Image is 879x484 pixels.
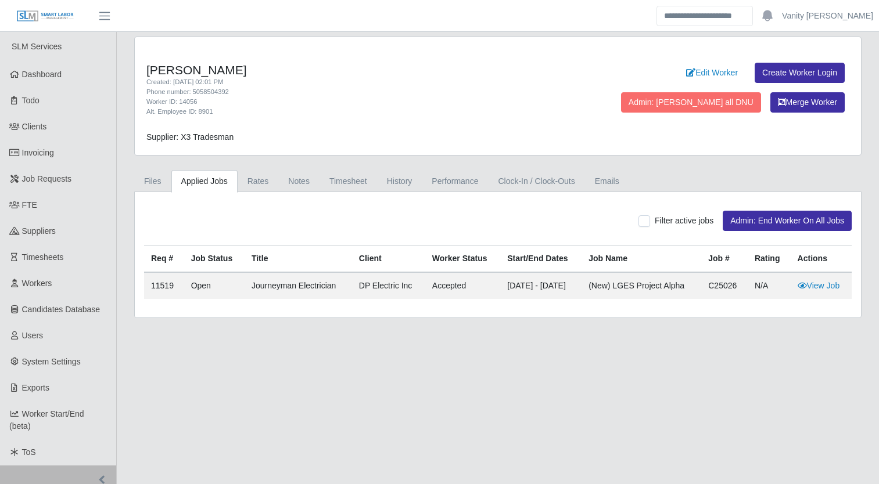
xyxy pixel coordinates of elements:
span: Invoicing [22,148,54,157]
span: FTE [22,200,37,210]
a: Rates [238,170,279,193]
td: Open [184,272,245,299]
td: (New) LGES Project Alpha [582,272,701,299]
h4: [PERSON_NAME] [146,63,549,77]
span: Users [22,331,44,340]
td: C25026 [701,272,748,299]
input: Search [656,6,753,26]
span: Candidates Database [22,305,101,314]
th: Job Status [184,245,245,273]
th: Rating [748,245,791,273]
a: Performance [422,170,488,193]
a: Files [134,170,171,193]
img: SLM Logo [16,10,74,23]
div: Phone number: 5058504392 [146,87,549,97]
span: SLM Services [12,42,62,51]
div: Worker ID: 14056 [146,97,549,107]
a: Clock-In / Clock-Outs [488,170,584,193]
th: Req # [144,245,184,273]
div: Alt. Employee ID: 8901 [146,107,549,117]
a: Timesheet [320,170,377,193]
a: Vanity [PERSON_NAME] [782,10,873,22]
th: Start/End Dates [500,245,582,273]
button: Admin: End Worker On All Jobs [723,211,852,231]
a: Emails [585,170,629,193]
a: Edit Worker [679,63,745,83]
th: Job # [701,245,748,273]
a: Create Worker Login [755,63,845,83]
button: Admin: [PERSON_NAME] all DNU [621,92,761,113]
span: Exports [22,383,49,392]
span: Todo [22,96,40,105]
td: accepted [425,272,500,299]
td: Journeyman Electrician [245,272,352,299]
th: Worker Status [425,245,500,273]
span: Timesheets [22,252,64,262]
th: Job Name [582,245,701,273]
th: Title [245,245,352,273]
td: DP Electric Inc [352,272,425,299]
span: Dashboard [22,70,62,79]
a: Applied Jobs [171,170,238,193]
span: Supplier: X3 Tradesman [146,132,234,142]
span: Filter active jobs [655,216,713,225]
span: Workers [22,279,52,288]
span: ToS [22,447,36,457]
span: Worker Start/End (beta) [9,409,84,431]
span: System Settings [22,357,81,366]
div: Created: [DATE] 02:01 PM [146,77,549,87]
span: Clients [22,122,47,131]
span: Job Requests [22,174,72,183]
td: [DATE] - [DATE] [500,272,582,299]
a: History [377,170,422,193]
td: 11519 [144,272,184,299]
td: N/A [748,272,791,299]
th: Client [352,245,425,273]
span: Suppliers [22,226,56,236]
button: Merge Worker [770,92,845,113]
a: Notes [278,170,320,193]
th: Actions [791,245,852,273]
a: View Job [798,281,840,290]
